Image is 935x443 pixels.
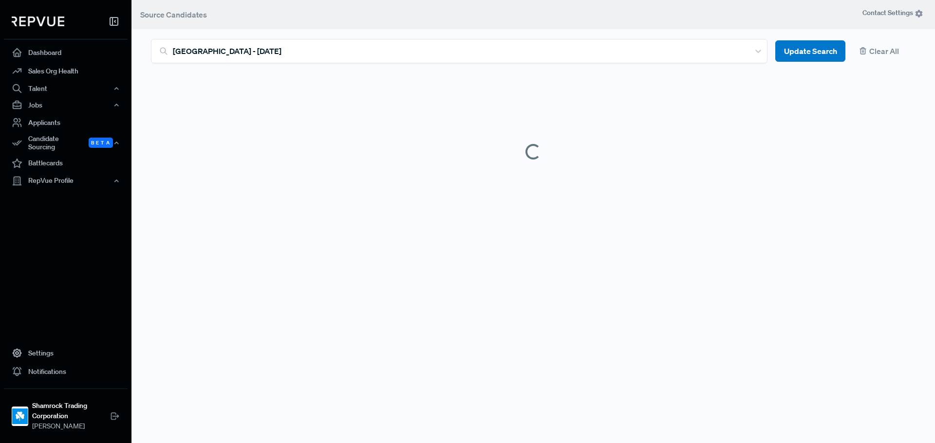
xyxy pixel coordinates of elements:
[4,43,128,62] a: Dashboard
[4,132,128,154] button: Candidate Sourcing Beta
[862,8,923,18] span: Contact Settings
[89,138,113,148] span: Beta
[4,389,128,435] a: Shamrock Trading CorporationShamrock Trading Corporation[PERSON_NAME]
[4,113,128,132] a: Applicants
[12,408,28,424] img: Shamrock Trading Corporation
[32,421,110,431] span: [PERSON_NAME]
[775,40,845,62] button: Update Search
[4,173,128,189] button: RepVue Profile
[4,362,128,381] a: Notifications
[32,401,110,421] strong: Shamrock Trading Corporation
[4,154,128,173] a: Battlecards
[4,80,128,97] button: Talent
[4,132,128,154] div: Candidate Sourcing
[4,62,128,80] a: Sales Org Health
[12,17,64,26] img: RepVue
[4,344,128,362] a: Settings
[4,97,128,113] button: Jobs
[853,40,916,62] button: Clear All
[140,10,207,19] span: Source Candidates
